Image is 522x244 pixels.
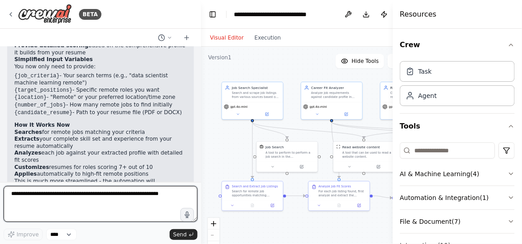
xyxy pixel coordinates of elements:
[266,151,315,159] div: A tool to perform to perform a job search in the [GEOGRAPHIC_DATA] with a search_query.
[14,42,187,56] li: based on the comprehensive profile it builds from your resume
[14,94,47,101] code: {location}
[206,8,219,21] button: Hide left sidebar
[319,190,367,198] div: For each job listing found, first analyze and extract the candidate's skills, experience, and qua...
[329,203,350,209] button: No output available
[336,54,385,68] button: Hide Tools
[18,4,72,24] img: Logo
[4,229,43,240] button: Improve
[234,10,334,19] nav: breadcrumb
[418,91,437,100] div: Agent
[264,203,281,209] button: Open in side panel
[17,231,39,238] span: Improve
[14,110,73,116] code: {candidate_resume}
[333,141,395,172] div: ScrapeWebsiteToolRead website contentA tool that can be used to read a website content.
[250,122,366,139] g: Edge from a7592d3c-348c-4096-a92e-3df4ba6962d0 to 59955a70-9ba3-41d2-bcb0-38cb29600564
[208,218,219,230] button: zoom in
[14,87,187,94] li: - Specific remote roles you want
[14,129,42,135] strong: Searches
[373,193,392,200] g: Edge from 8594b031-e81c-4613-be5d-3fb70cc3daaa to 0bc15134-2311-4b96-91d9-ef81539540ea
[14,102,66,108] code: {number_of_jobs}
[311,85,359,90] div: Career Fit Analyzer
[14,136,187,150] li: your complete skill set and experience from your resume automatically
[14,73,60,79] code: {job_criteria}
[230,105,248,109] span: gpt-4o-mini
[364,164,392,170] button: Open in side panel
[301,82,363,120] div: Career Fit AnalyzerAnalyze job requirements against candidate profile in {candidate_resume} and {...
[14,109,187,117] li: - Path to your resume file (PDF or DOCX)
[380,82,442,120] div: Resume OptimizerCustomize and optimize resumes for specific job applications by highlighting rele...
[400,32,515,58] button: Crew
[288,164,316,170] button: Open in side panel
[250,122,255,178] g: Edge from a7592d3c-348c-4096-a92e-3df4ba6962d0 to b50544f7-54ac-40b5-baf0-0545a20e7ec1
[14,171,37,177] strong: Applies
[250,122,290,139] g: Edge from a7592d3c-348c-4096-a92e-3df4ba6962d0 to b87123e4-b849-44ec-a280-d042d516de36
[232,190,280,198] div: Search for remote job opportunities matching {job_criteria} for {target_positions}. Focus specifi...
[208,230,219,241] button: zoom out
[180,32,194,43] button: Start a new chat
[400,210,515,233] button: File & Document(7)
[180,208,194,222] button: Click to speak your automation idea
[232,85,280,90] div: Job Search Specialist
[329,122,342,178] g: Edge from 71a5cf88-7354-4d1f-8c08-913b04d0fa9b to 8594b031-e81c-4613-be5d-3fb70cc3daaa
[319,185,351,189] div: Analyze Job Fit Scores
[14,150,41,156] strong: Analyzes
[256,141,318,172] div: SerplyJobSearchToolJob SearchA tool to perform to perform a job search in the [GEOGRAPHIC_DATA] w...
[400,9,437,20] h4: Resources
[14,171,187,178] li: automatically to high-fit remote positions
[14,87,73,93] code: {target_positions}
[14,72,187,87] li: - Your search terms (e.g., "data scientist machine learning remote")
[14,122,70,128] strong: How It Works Now
[232,91,280,99] div: Search and scrape job listings from various sources based on {job_criteria}, focusing on {target_...
[170,229,197,240] button: Send
[260,145,264,149] img: SerplyJobSearchTool
[342,151,391,159] div: A tool that can be used to read a website content.
[266,145,284,150] div: Job Search
[232,185,278,189] div: Search and Extract Job Listings
[286,193,306,198] g: Edge from b50544f7-54ac-40b5-baf0-0545a20e7ec1 to 8594b031-e81c-4613-be5d-3fb70cc3daaa
[332,111,360,117] button: Open in side panel
[418,67,432,76] div: Task
[351,203,368,209] button: Open in side panel
[14,94,187,102] li: - "Remote" or your preferred location/time zone
[14,56,93,62] strong: Simplified Input Variables
[400,162,515,186] button: AI & Machine Learning(4)
[14,150,187,164] li: each job against your extracted profile with detailed fit scores
[154,32,176,43] button: Switch to previous chat
[173,231,187,238] span: Send
[14,178,187,213] p: This is much more streamlined - the automation will intelligently read your resume and understand...
[14,164,187,171] li: resumes for roles scoring 7+ out of 10
[14,102,187,109] li: - How many remote jobs to find initially
[310,105,327,109] span: gpt-4o-mini
[352,58,379,65] span: Hide Tools
[14,63,187,71] p: You now only need to provide:
[400,186,515,209] button: Automation & Integration(1)
[14,164,49,170] strong: Customizes
[342,145,380,150] div: Read website content
[14,129,187,136] li: for remote jobs matching your criteria
[337,145,341,149] img: ScrapeWebsiteTool
[208,54,232,61] div: Version 1
[222,181,284,211] div: Search and Extract Job ListingsSearch for remote job opportunities matching {job_criteria} for {t...
[311,91,359,99] div: Analyze job requirements against candidate profile in {candidate_resume} and {candidate_skills}, ...
[249,32,286,43] button: Execution
[400,114,515,139] button: Tools
[222,82,284,120] div: Job Search SpecialistSearch and scrape job listings from various sources based on {job_criteria},...
[242,203,263,209] button: No output available
[400,58,515,113] div: Crew
[79,9,101,20] div: BETA
[253,111,281,117] button: Open in side panel
[308,181,370,211] div: Analyze Job Fit ScoresFor each job listing found, first analyze and extract the candidate's skill...
[205,32,249,43] button: Visual Editor
[14,136,39,142] strong: Extracts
